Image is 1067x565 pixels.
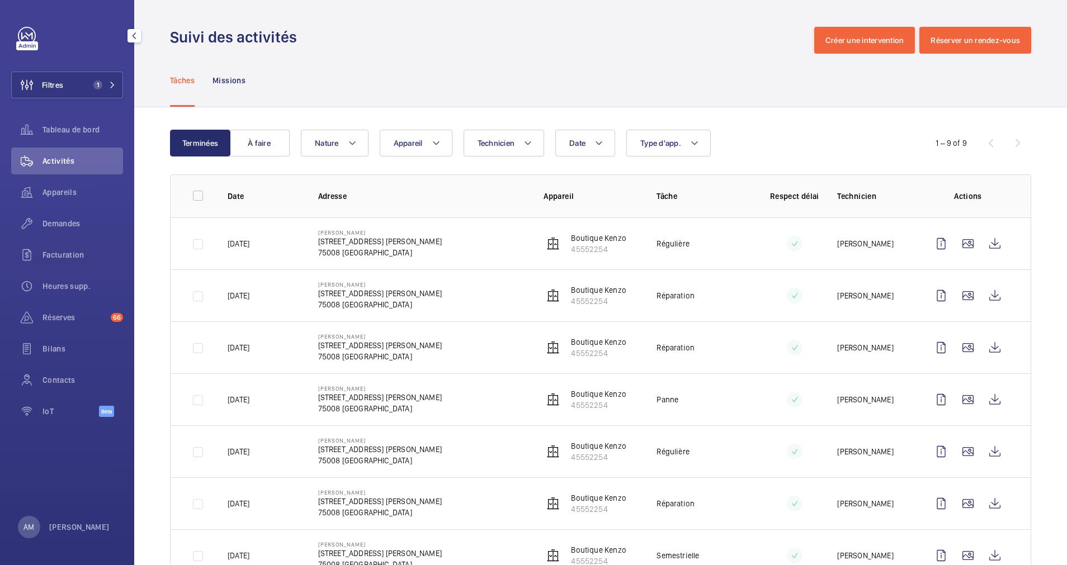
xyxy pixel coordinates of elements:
p: [DATE] [228,498,249,509]
p: Tâches [170,75,195,86]
p: Boutique Kenzo [571,284,626,296]
span: Facturation [43,249,123,260]
p: [DATE] [228,290,249,301]
p: [PERSON_NAME] [49,521,110,533]
p: [PERSON_NAME] [318,541,442,548]
p: [PERSON_NAME] [837,550,893,561]
p: 75008 [GEOGRAPHIC_DATA] [318,299,442,310]
p: Boutique Kenzo [571,232,626,244]
p: [DATE] [228,394,249,405]
button: Type d'app. [626,130,711,156]
span: 1 [93,80,102,89]
p: Régulière [657,446,690,457]
p: AM [23,521,34,533]
div: 1 – 9 of 9 [936,137,967,149]
img: elevator.svg [546,289,560,302]
span: Filtres [42,79,63,91]
p: [DATE] [228,238,249,249]
span: Heures supp. [43,281,123,292]
p: [PERSON_NAME] [318,385,442,392]
p: [PERSON_NAME] [837,342,893,353]
p: Respect délai [769,191,819,202]
p: 45552254 [571,504,626,515]
p: Boutique Kenzo [571,440,626,452]
button: Appareil [380,130,452,156]
p: [STREET_ADDRESS] [PERSON_NAME] [318,340,442,351]
button: Date [555,130,615,156]
p: [PERSON_NAME] [837,394,893,405]
button: Filtres1 [11,72,123,98]
span: Nature [315,139,339,148]
button: Créer une intervention [814,27,915,54]
img: elevator.svg [546,497,560,510]
p: Actions [928,191,1008,202]
p: 45552254 [571,296,626,307]
p: [PERSON_NAME] [318,281,442,288]
p: 75008 [GEOGRAPHIC_DATA] [318,403,442,414]
p: [DATE] [228,446,249,457]
p: 75008 [GEOGRAPHIC_DATA] [318,247,442,258]
button: Réserver un rendez-vous [919,27,1031,54]
span: IoT [43,406,99,417]
img: elevator.svg [546,393,560,406]
p: Date [228,191,300,202]
p: [PERSON_NAME] [318,489,442,496]
span: Appareils [43,187,123,198]
p: 45552254 [571,400,626,411]
p: [STREET_ADDRESS] [PERSON_NAME] [318,444,442,455]
button: Nature [301,130,369,156]
span: Activités [43,155,123,167]
p: Régulière [657,238,690,249]
p: 75008 [GEOGRAPHIC_DATA] [318,351,442,362]
p: [PERSON_NAME] [318,333,442,340]
p: 45552254 [571,452,626,463]
img: elevator.svg [546,237,560,250]
img: elevator.svg [546,445,560,458]
span: Contacts [43,374,123,386]
img: elevator.svg [546,341,560,354]
p: 75008 [GEOGRAPHIC_DATA] [318,455,442,466]
span: Type d'app. [640,139,681,148]
p: [STREET_ADDRESS] [PERSON_NAME] [318,392,442,403]
p: [PERSON_NAME] [837,446,893,457]
p: Semestrielle [657,550,699,561]
p: Réparation [657,498,695,509]
span: Tableau de bord [43,124,123,135]
img: elevator.svg [546,549,560,562]
p: [STREET_ADDRESS] [PERSON_NAME] [318,288,442,299]
p: [DATE] [228,342,249,353]
p: Boutique Kenzo [571,336,626,348]
p: Missions [213,75,245,86]
p: Réparation [657,342,695,353]
p: Boutique Kenzo [571,492,626,504]
p: Appareil [544,191,639,202]
p: Boutique Kenzo [571,544,626,555]
span: Beta [99,406,114,417]
span: Demandes [43,218,123,229]
p: Technicien [837,191,910,202]
span: Réserves [43,312,106,323]
span: Bilans [43,343,123,354]
span: Appareil [394,139,423,148]
p: [PERSON_NAME] [837,238,893,249]
p: Panne [657,394,678,405]
p: [PERSON_NAME] [837,290,893,301]
p: [PERSON_NAME] [318,437,442,444]
span: Date [569,139,586,148]
p: 75008 [GEOGRAPHIC_DATA] [318,507,442,518]
span: 66 [111,313,123,322]
p: [DATE] [228,550,249,561]
button: À faire [229,130,290,156]
button: Technicien [464,130,545,156]
p: [STREET_ADDRESS] [PERSON_NAME] [318,548,442,559]
span: Technicien [478,139,515,148]
p: [PERSON_NAME] [318,229,442,236]
p: Réparation [657,290,695,301]
p: [STREET_ADDRESS] [PERSON_NAME] [318,236,442,247]
p: [STREET_ADDRESS] [PERSON_NAME] [318,496,442,507]
p: Adresse [318,191,526,202]
p: Tâche [657,191,752,202]
p: 45552254 [571,348,626,359]
p: [PERSON_NAME] [837,498,893,509]
p: 45552254 [571,244,626,255]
